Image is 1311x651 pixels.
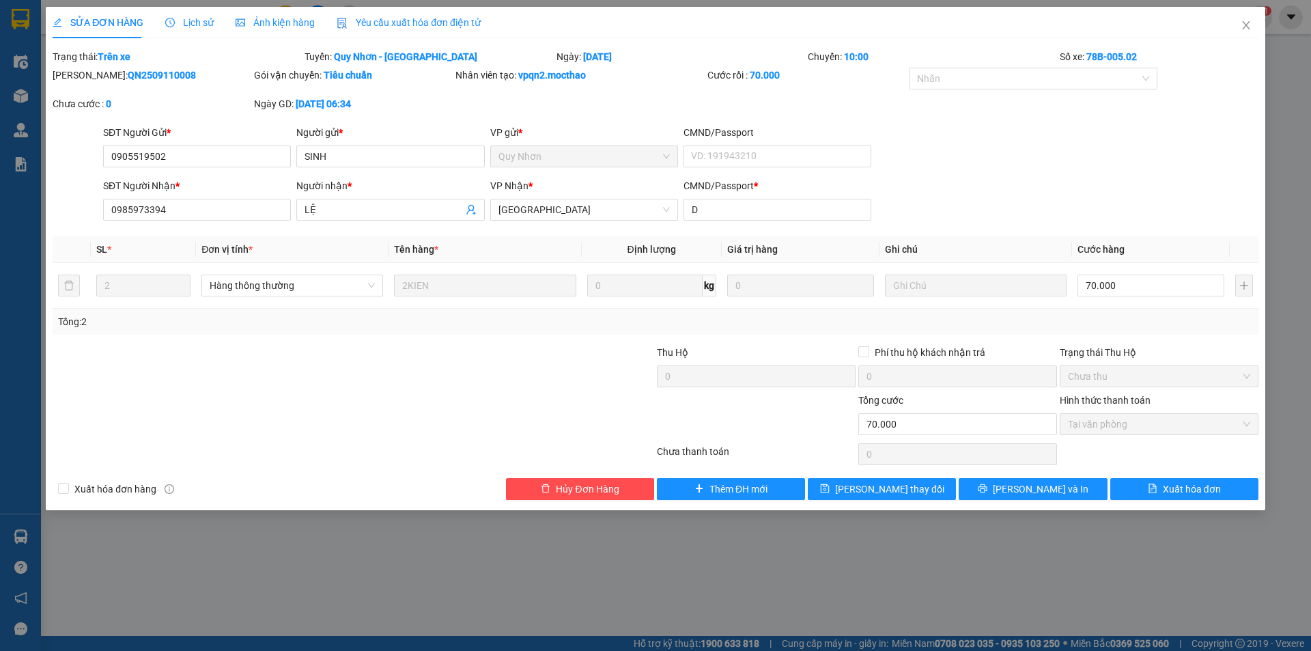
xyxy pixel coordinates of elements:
input: VD: Bàn, Ghế [394,275,576,296]
div: Chuyến: [806,49,1058,64]
button: file-textXuất hóa đơn [1110,478,1258,500]
span: Tuy Hòa [498,199,670,220]
span: Hủy Đơn Hàng [556,482,619,497]
b: 78B-005.02 [1086,51,1137,62]
b: 0 [106,98,111,109]
span: SL [96,244,107,255]
span: kg [703,275,716,296]
b: Quy Nhơn - [GEOGRAPHIC_DATA] [334,51,477,62]
span: edit [53,18,62,27]
span: Đơn vị tính [201,244,253,255]
span: save [820,484,830,495]
div: [PERSON_NAME]: [53,68,251,83]
span: Hàng thông thường [210,275,375,296]
b: [DATE] [583,51,612,62]
img: icon [337,18,348,29]
div: Tổng: 2 [58,314,506,329]
span: Tại văn phòng [1068,414,1250,434]
span: plus [694,484,704,495]
span: info-circle [165,484,174,494]
b: Trên xe [98,51,130,62]
span: Yêu cầu xuất hóa đơn điện tử [337,17,481,28]
span: VP Nhận [490,180,528,191]
input: Ghi Chú [885,275,1067,296]
span: Xuất hóa đơn [1163,482,1221,497]
span: Phí thu hộ khách nhận trả [869,345,991,360]
div: Trạng thái Thu Hộ [1060,345,1258,360]
input: 0 [727,275,874,296]
div: Chưa thanh toán [655,444,857,468]
div: CMND/Passport [683,125,871,140]
div: Số xe: [1058,49,1260,64]
span: Thêm ĐH mới [709,482,767,497]
div: Chưa cước : [53,96,251,111]
b: 10:00 [844,51,869,62]
div: Người nhận [296,178,484,193]
span: Giá trị hàng [727,244,778,255]
span: Xuất hóa đơn hàng [69,482,162,497]
span: Chưa thu [1068,366,1250,387]
div: Gói vận chuyển: [254,68,453,83]
span: SỬA ĐƠN HÀNG [53,17,143,28]
span: file-text [1148,484,1157,495]
span: Tên hàng [394,244,438,255]
div: Người gửi [296,125,484,140]
th: Ghi chú [879,236,1072,263]
div: SĐT Người Nhận [103,178,291,193]
div: SĐT Người Gửi [103,125,291,140]
span: Tổng cước [858,395,903,406]
button: plusThêm ĐH mới [657,478,805,500]
span: [PERSON_NAME] và In [993,482,1088,497]
span: Cước hàng [1077,244,1125,255]
span: clock-circle [165,18,175,27]
div: Nhân viên tạo: [455,68,705,83]
div: Trạng thái: [51,49,303,64]
b: vpqn2.mocthao [518,70,586,81]
div: CMND/Passport [683,178,871,193]
span: close [1241,20,1252,31]
button: Close [1227,7,1265,45]
button: deleteHủy Đơn Hàng [506,478,654,500]
span: delete [541,484,550,495]
span: printer [978,484,987,495]
span: [PERSON_NAME] thay đổi [835,482,944,497]
div: Tuyến: [303,49,555,64]
span: Quy Nhơn [498,146,670,167]
b: QN2509110008 [128,70,196,81]
div: Cước rồi : [707,68,906,83]
button: plus [1235,275,1253,296]
span: Lịch sử [165,17,214,28]
span: Thu Hộ [657,347,688,358]
button: printer[PERSON_NAME] và In [959,478,1107,500]
b: [DATE] 06:34 [296,98,351,109]
button: save[PERSON_NAME] thay đổi [808,478,956,500]
span: user-add [466,204,477,215]
b: 70.000 [750,70,780,81]
button: delete [58,275,80,296]
div: Ngày GD: [254,96,453,111]
span: picture [236,18,245,27]
div: VP gửi [490,125,678,140]
span: Ảnh kiện hàng [236,17,315,28]
b: Tiêu chuẩn [324,70,372,81]
label: Hình thức thanh toán [1060,395,1151,406]
span: Định lượng [628,244,676,255]
div: Ngày: [555,49,807,64]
